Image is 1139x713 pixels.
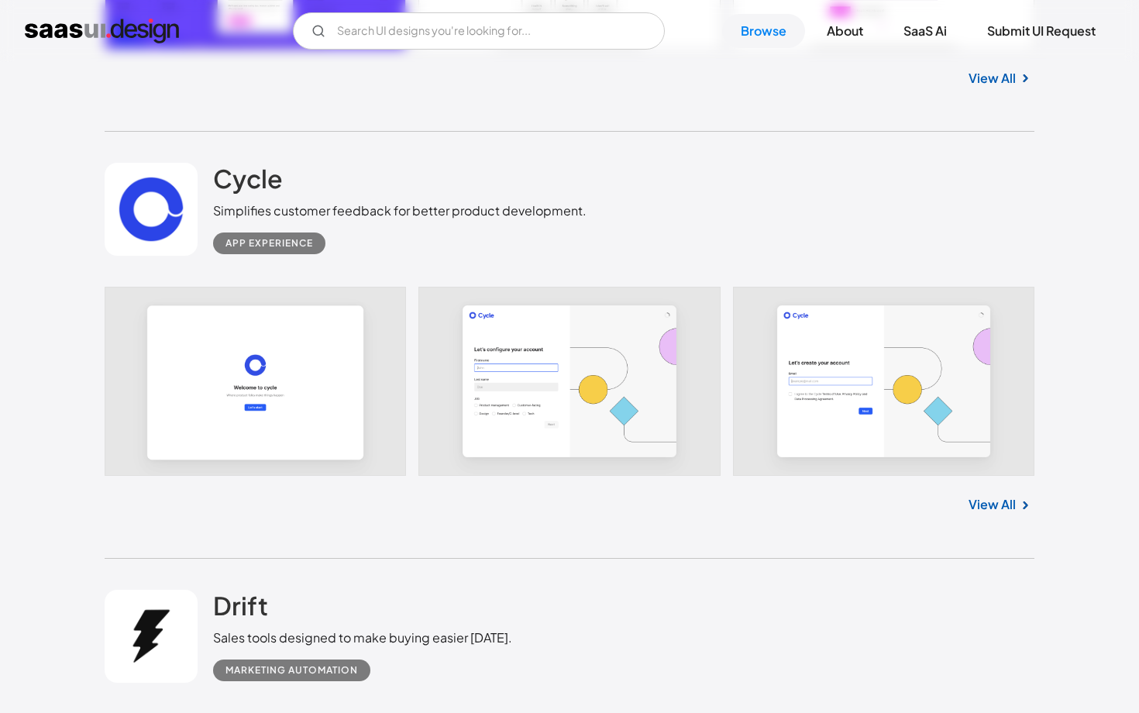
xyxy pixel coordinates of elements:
[213,590,268,621] h2: Drift
[969,495,1016,514] a: View All
[25,19,179,43] a: home
[213,590,268,629] a: Drift
[969,69,1016,88] a: View All
[213,163,283,194] h2: Cycle
[293,12,665,50] form: Email Form
[969,14,1114,48] a: Submit UI Request
[722,14,805,48] a: Browse
[213,629,512,647] div: Sales tools designed to make buying easier [DATE].
[213,201,587,220] div: Simplifies customer feedback for better product development.
[225,661,358,680] div: Marketing Automation
[213,163,283,201] a: Cycle
[225,234,313,253] div: App Experience
[885,14,965,48] a: SaaS Ai
[808,14,882,48] a: About
[293,12,665,50] input: Search UI designs you're looking for...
